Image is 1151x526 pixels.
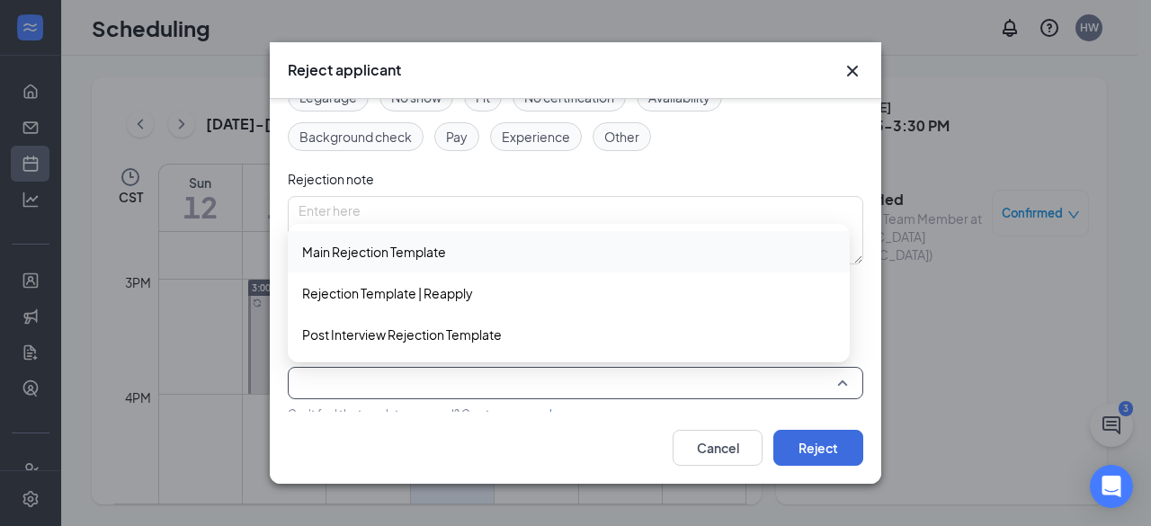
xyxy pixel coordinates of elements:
[1090,465,1133,508] div: Open Intercom Messenger
[299,127,412,147] span: Background check
[288,342,456,358] span: Choose a rejection template
[773,430,863,466] button: Reject
[302,283,473,303] span: Rejection Template | Reapply
[502,127,570,147] span: Experience
[549,407,572,421] a: here
[842,60,863,82] button: Close
[302,242,446,262] span: Main Rejection Template
[446,127,468,147] span: Pay
[302,325,502,344] span: Post Interview Rejection Template
[288,407,575,421] span: Can't find the template you need? Create a new one .
[673,430,763,466] button: Cancel
[604,127,639,147] span: Other
[288,60,401,80] h3: Reject applicant
[842,60,863,82] svg: Cross
[288,171,374,187] span: Rejection note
